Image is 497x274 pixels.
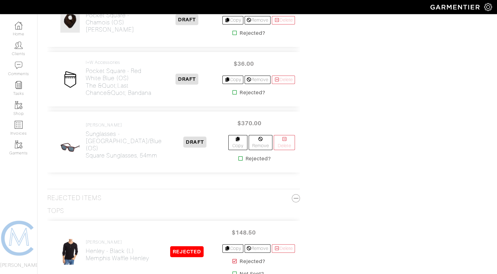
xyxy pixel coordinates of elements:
a: Remove [245,16,271,24]
a: Copy [222,75,243,84]
strong: Rejected? [246,155,271,163]
strong: Rejected? [240,29,265,37]
a: Delete [272,244,295,253]
a: Copy [222,16,243,24]
span: DRAFT [175,14,198,25]
img: DF8dq9GZgTLwmVzNUDTsdU45 [59,129,81,155]
span: REJECTED [170,246,204,257]
span: DRAFT [175,74,198,85]
img: reminder-icon-8004d30b9f0a5d33ae49ab947aed9ed385cf756f9e5892f1edd6e32f2345188e.png [15,81,23,89]
img: garments-icon-b7da505a4dc4fd61783c78ac3ca0ef83fa9d6f193b1c9dc38574b1d14d53ca28.png [15,141,23,148]
span: DRAFT [183,137,206,147]
h4: i+w accessories [86,60,151,65]
span: $370.00 [231,116,268,130]
a: [PERSON_NAME] Sunglasses - [GEOGRAPHIC_DATA]/Blue (OS)Square Sunglasses, 54mm [86,122,162,159]
strong: Rejected? [240,258,265,265]
a: Delete [272,16,295,24]
span: $148.50 [225,226,262,239]
h2: Henley - Black (L) Memphis Waffle Henley [86,247,149,262]
img: orders-icon-0abe47150d42831381b5fb84f609e132dff9fe21cb692f30cb5eec754e2cba89.png [15,121,23,129]
img: comment-icon-a0a6a9ef722e966f86d9cbdc48e553b5cf19dbc54f86b18d962a5391bc8f6eb6.png [15,61,23,69]
img: cXUALZpBnWhnauPJp9z74pHN [60,7,80,33]
a: [PERSON_NAME] Pocket Square - Chamois (OS)[PERSON_NAME] [86,4,151,33]
img: wQBZhQT5aVCi2mzjcfknxG74 [59,239,81,265]
img: gear-icon-white-bd11855cb880d31180b6d7d6211b90ccbf57a29d726f0c71d8c61bd08dd39cc2.png [484,3,492,11]
img: Mens_PocketSquare-d388230c81516c6c2f0c0ee9d68caeaf5fd28b463a0b54d6006e18dc5bef01da.png [57,66,83,92]
a: Remove [245,75,271,84]
img: garmentier-logo-header-white-b43fb05a5012e4ada735d5af1a66efaba907eab6374d6393d1fbf88cb4ef424d.png [427,2,484,13]
strong: Rejected? [240,89,265,96]
h3: Tops [47,207,64,215]
img: dashboard-icon-dbcd8f5a0b271acd01030246c82b418ddd0df26cd7fceb0bd07c9910d44c42f6.png [15,22,23,29]
h4: [PERSON_NAME] [86,122,162,128]
a: Delete [272,75,295,84]
a: Copy [228,135,247,150]
a: Delete [274,135,295,150]
h4: [PERSON_NAME] [86,240,149,245]
h2: Pocket Square - Red White Blue (OS) the &quot;last chance&quot; bandana [86,67,151,96]
h2: Sunglasses - [GEOGRAPHIC_DATA]/Blue (OS) Square Sunglasses, 54mm [86,130,162,159]
a: Copy [222,244,243,253]
a: Remove [249,135,272,150]
h3: Rejected Items [47,194,300,202]
img: garments-icon-b7da505a4dc4fd61783c78ac3ca0ef83fa9d6f193b1c9dc38574b1d14d53ca28.png [15,101,23,109]
a: i+w accessories Pocket Square - Red White Blue (OS)the &quot;last chance&quot; bandana [86,60,151,96]
span: $36.00 [225,57,262,70]
a: [PERSON_NAME] Henley - Black (L)Memphis Waffle Henley [86,240,149,262]
h2: Pocket Square - Chamois (OS) [PERSON_NAME] [86,12,151,33]
img: clients-icon-6bae9207a08558b7cb47a8932f037763ab4055f8c8b6bfacd5dc20c3e0201464.png [15,41,23,49]
a: Remove [245,244,271,253]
